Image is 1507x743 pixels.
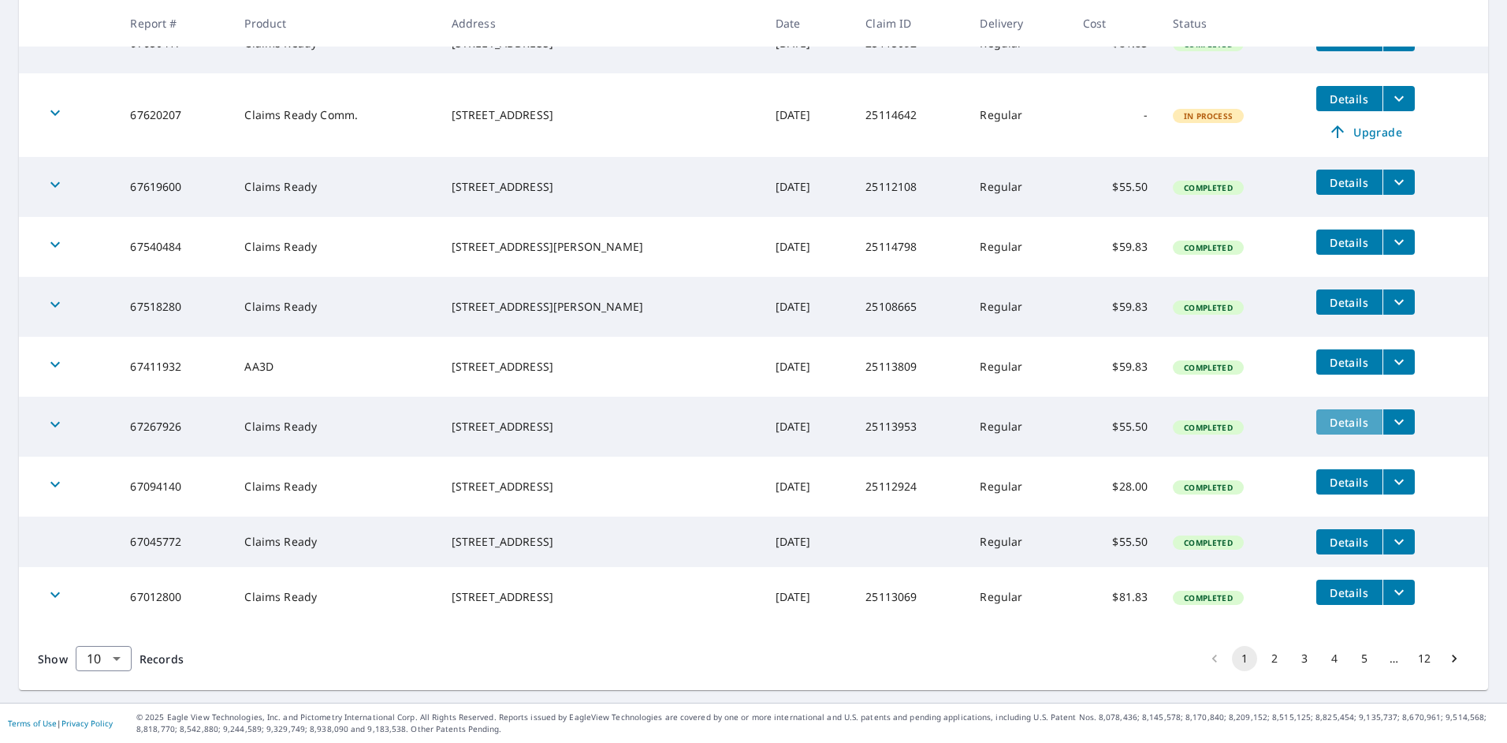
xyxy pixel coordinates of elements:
td: Regular [967,157,1070,217]
div: [STREET_ADDRESS] [452,107,750,123]
td: - [1070,73,1161,157]
div: [STREET_ADDRESS] [452,419,750,435]
td: Claims Ready [232,457,438,517]
td: [DATE] [763,457,854,517]
td: 25114642 [853,73,967,157]
td: $55.50 [1070,517,1161,567]
div: [STREET_ADDRESS][PERSON_NAME] [452,299,750,315]
span: Show [38,652,68,666]
td: [DATE] [763,73,854,157]
button: Go to next page [1442,646,1467,671]
div: … [1382,651,1407,666]
td: Claims Ready Comm. [232,73,438,157]
span: Records [140,652,184,666]
button: filesDropdownBtn-67012800 [1382,580,1415,605]
span: Completed [1174,242,1241,253]
td: Regular [967,217,1070,277]
button: detailsBtn-67411932 [1316,349,1382,375]
td: Claims Ready [232,517,438,567]
button: filesDropdownBtn-67518280 [1382,289,1415,315]
button: detailsBtn-67045772 [1316,529,1382,554]
td: 25113953 [853,397,967,457]
td: AA3D [232,337,438,397]
button: Go to page 5 [1352,646,1377,671]
span: Completed [1174,592,1241,603]
span: Details [1326,535,1373,550]
button: detailsBtn-67267926 [1316,409,1382,435]
td: Regular [967,397,1070,457]
div: [STREET_ADDRESS] [452,479,750,495]
button: detailsBtn-67620207 [1316,86,1382,111]
p: © 2025 Eagle View Technologies, Inc. and Pictometry International Corp. All Rights Reserved. Repo... [136,711,1499,735]
td: [DATE] [763,517,854,567]
button: Go to page 4 [1322,646,1347,671]
td: Claims Ready [232,217,438,277]
td: 67411932 [117,337,232,397]
button: filesDropdownBtn-67411932 [1382,349,1415,375]
td: 67094140 [117,457,232,517]
td: 25112924 [853,457,967,517]
a: Upgrade [1316,119,1415,144]
td: 25114798 [853,217,967,277]
td: [DATE] [763,337,854,397]
span: Completed [1174,422,1241,433]
a: Terms of Use [8,718,57,729]
span: Details [1326,235,1373,250]
td: Regular [967,277,1070,337]
button: filesDropdownBtn-67619600 [1382,170,1415,195]
td: Regular [967,337,1070,397]
td: Claims Ready [232,277,438,337]
td: Claims Ready [232,397,438,457]
td: 25113809 [853,337,967,397]
button: detailsBtn-67619600 [1316,170,1382,195]
td: $59.83 [1070,217,1161,277]
span: In Process [1174,110,1242,121]
button: filesDropdownBtn-67045772 [1382,529,1415,554]
p: | [8,719,113,728]
td: Regular [967,517,1070,567]
td: $59.83 [1070,277,1161,337]
td: Claims Ready [232,157,438,217]
div: [STREET_ADDRESS] [452,179,750,195]
span: Details [1326,415,1373,430]
td: [DATE] [763,567,854,627]
div: [STREET_ADDRESS] [452,359,750,375]
td: $55.50 [1070,397,1161,457]
span: Details [1326,175,1373,190]
td: 25112108 [853,157,967,217]
td: 67540484 [117,217,232,277]
td: [DATE] [763,397,854,457]
td: $81.83 [1070,567,1161,627]
td: 67518280 [117,277,232,337]
span: Details [1326,585,1373,600]
button: filesDropdownBtn-67267926 [1382,409,1415,435]
td: [DATE] [763,217,854,277]
td: 67619600 [117,157,232,217]
span: Details [1326,475,1373,490]
span: Completed [1174,362,1241,373]
nav: pagination navigation [1200,646,1469,671]
button: detailsBtn-67518280 [1316,289,1382,315]
div: 10 [76,637,132,681]
td: Regular [967,567,1070,627]
span: Completed [1174,537,1241,548]
button: Go to page 12 [1412,646,1437,671]
div: [STREET_ADDRESS] [452,534,750,550]
button: detailsBtn-67094140 [1316,469,1382,495]
button: Go to page 3 [1292,646,1317,671]
td: 67012800 [117,567,232,627]
button: detailsBtn-67012800 [1316,580,1382,605]
td: 25113069 [853,567,967,627]
td: 67045772 [117,517,232,567]
button: detailsBtn-67540484 [1316,230,1382,255]
td: [DATE] [763,157,854,217]
span: Details [1326,295,1373,310]
span: Completed [1174,482,1241,493]
td: Regular [967,457,1070,517]
button: Go to page 2 [1262,646,1287,671]
div: Show 10 records [76,646,132,671]
td: 67267926 [117,397,232,457]
td: Regular [967,73,1070,157]
td: Claims Ready [232,567,438,627]
td: [DATE] [763,277,854,337]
